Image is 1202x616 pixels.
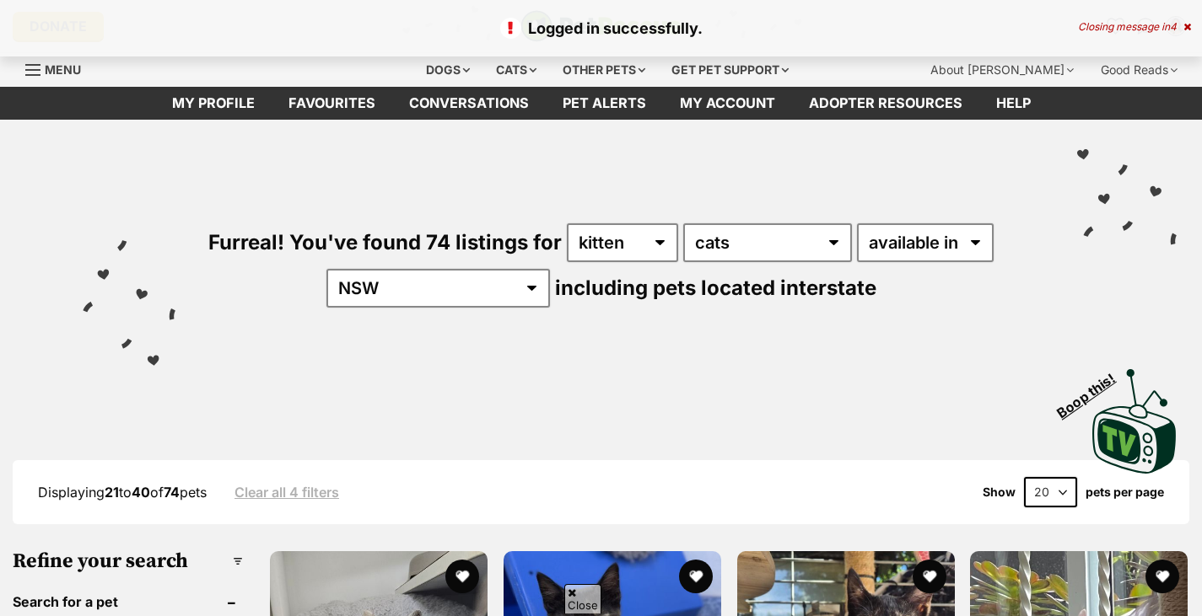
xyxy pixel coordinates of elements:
[979,87,1048,120] a: Help
[13,549,243,573] h3: Refine your search
[1086,485,1164,499] label: pets per page
[155,87,272,120] a: My profile
[546,87,663,120] a: Pet alerts
[25,53,93,83] a: Menu
[392,87,546,120] a: conversations
[445,560,479,593] button: favourite
[105,484,119,501] strong: 21
[414,53,482,87] div: Dogs
[1078,21,1191,33] div: Closing message in
[17,17,1185,40] p: Logged in successfully.
[912,560,946,593] button: favourite
[1092,354,1177,477] a: Boop this!
[983,485,1016,499] span: Show
[272,87,392,120] a: Favourites
[663,87,792,120] a: My account
[679,560,713,593] button: favourite
[484,53,548,87] div: Cats
[234,485,339,500] a: Clear all 4 filters
[1054,360,1132,420] span: Boop this!
[564,584,601,613] span: Close
[1145,560,1179,593] button: favourite
[1092,369,1177,474] img: PetRescue TV logo
[164,484,180,501] strong: 74
[660,53,800,87] div: Get pet support
[132,484,150,501] strong: 40
[555,276,876,300] span: including pets located interstate
[1170,20,1177,33] span: 4
[45,62,81,77] span: Menu
[38,484,207,501] span: Displaying to of pets
[792,87,979,120] a: Adopter resources
[1089,53,1189,87] div: Good Reads
[551,53,657,87] div: Other pets
[13,594,243,609] header: Search for a pet
[919,53,1086,87] div: About [PERSON_NAME]
[208,230,562,254] span: Furreal! You've found 74 listings for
